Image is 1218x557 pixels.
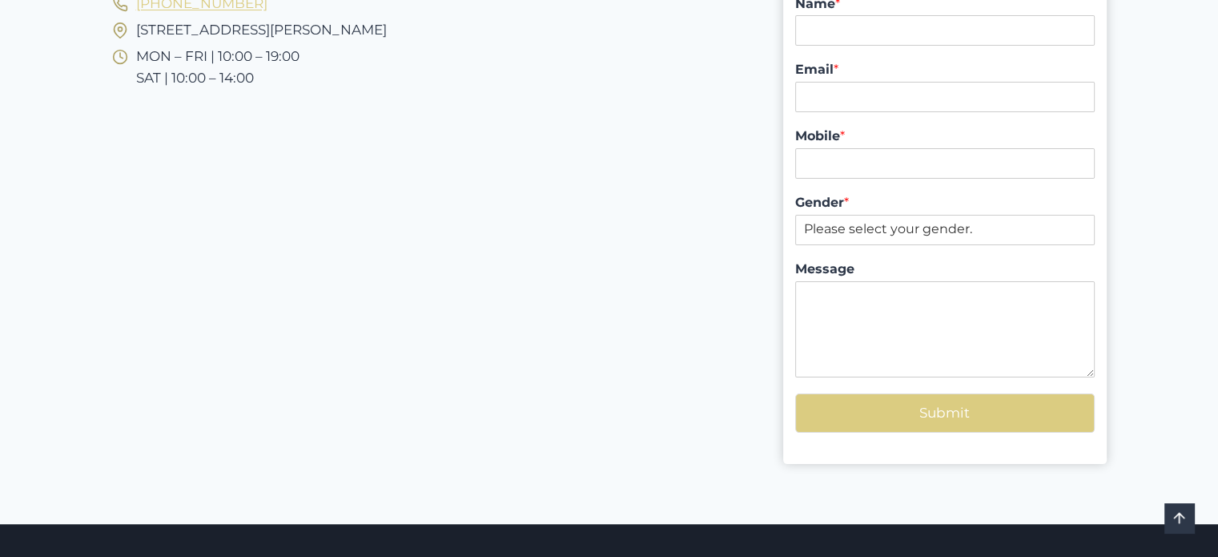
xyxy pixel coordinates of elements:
[795,195,1094,212] label: Gender
[795,62,1094,79] label: Email
[136,19,387,41] span: [STREET_ADDRESS][PERSON_NAME]
[136,46,299,89] span: MON – FRI | 10:00 – 19:00 SAT | 10:00 – 14:00
[795,148,1094,179] input: Mobile
[795,261,1094,278] label: Message
[795,128,1094,145] label: Mobile
[795,394,1094,433] button: Submit
[1164,503,1194,533] a: Scroll to top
